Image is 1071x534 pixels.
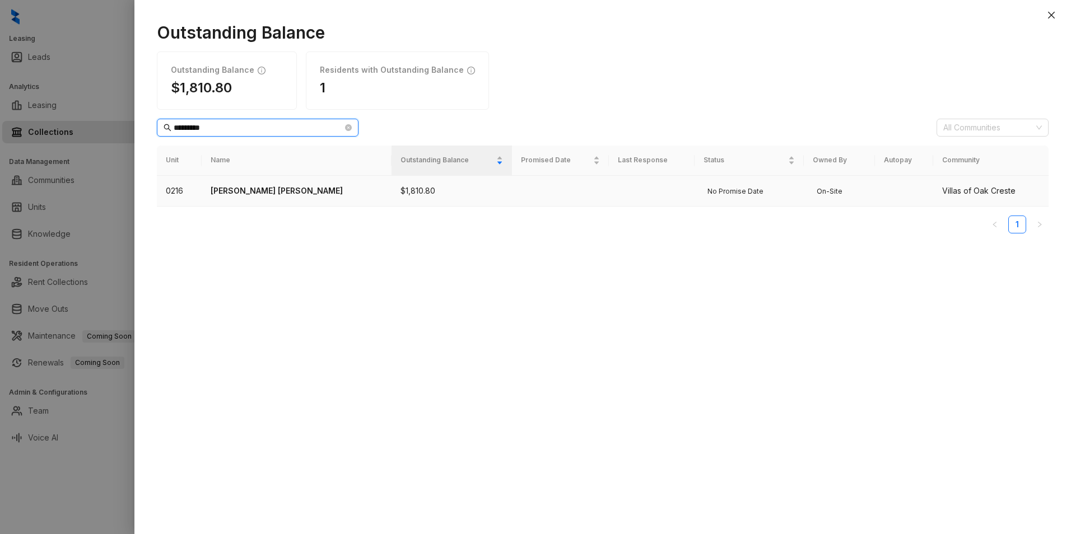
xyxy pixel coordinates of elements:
button: Close [1045,8,1058,22]
button: right [1031,216,1049,233]
a: 1 [1009,216,1026,233]
td: $1,810.80 [392,176,512,207]
span: No Promise Date [704,186,767,197]
span: close-circle [345,124,352,131]
th: Owned By [804,146,875,175]
span: search [164,124,171,132]
span: left [991,221,998,228]
span: Status [704,155,786,166]
h1: Outstanding Balance [157,22,1049,43]
h1: Outstanding Balance [171,65,254,75]
th: Unit [157,146,202,175]
h1: Residents with Outstanding Balance [320,65,464,75]
th: Last Response [609,146,695,175]
span: Promised Date [521,155,591,166]
div: Villas of Oak Creste [942,185,1040,197]
th: Community [933,146,1049,175]
h1: 1 [320,79,475,96]
th: Status [695,146,804,175]
th: Name [202,146,392,175]
li: Previous Page [986,216,1004,233]
span: info-circle [258,65,266,75]
li: 1 [1008,216,1026,233]
span: right [1036,221,1043,228]
p: [PERSON_NAME] [PERSON_NAME] [211,185,383,197]
button: left [986,216,1004,233]
span: close [1047,11,1056,20]
td: 0216 [157,176,202,207]
span: On-Site [813,186,846,197]
th: Autopay [875,146,933,175]
h1: $1,810.80 [171,79,283,96]
li: Next Page [1031,216,1049,233]
th: Promised Date [512,146,609,175]
span: info-circle [467,65,475,75]
span: Outstanding Balance [401,155,494,166]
